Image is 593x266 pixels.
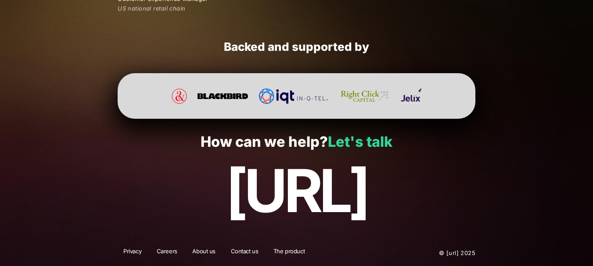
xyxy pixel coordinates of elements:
[19,134,574,150] p: How can we help?
[172,89,187,104] img: Pan Effect Website
[339,89,390,104] img: Right Click Capital Website
[19,158,574,224] p: [URL]
[328,133,392,150] a: Let's talk
[386,247,475,259] p: © [URL] 2025
[225,247,264,259] a: Contact us
[401,89,421,104] img: Jelix Ventures Website
[198,89,248,104] img: Blackbird Ventures Website
[259,89,328,104] img: In-Q-Tel (IQT)
[118,40,475,54] h2: Backed and supported by
[268,247,310,259] a: The product
[151,247,183,259] a: Careers
[187,247,221,259] a: About us
[118,247,147,259] a: Privacy
[118,5,185,12] em: US national retail chain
